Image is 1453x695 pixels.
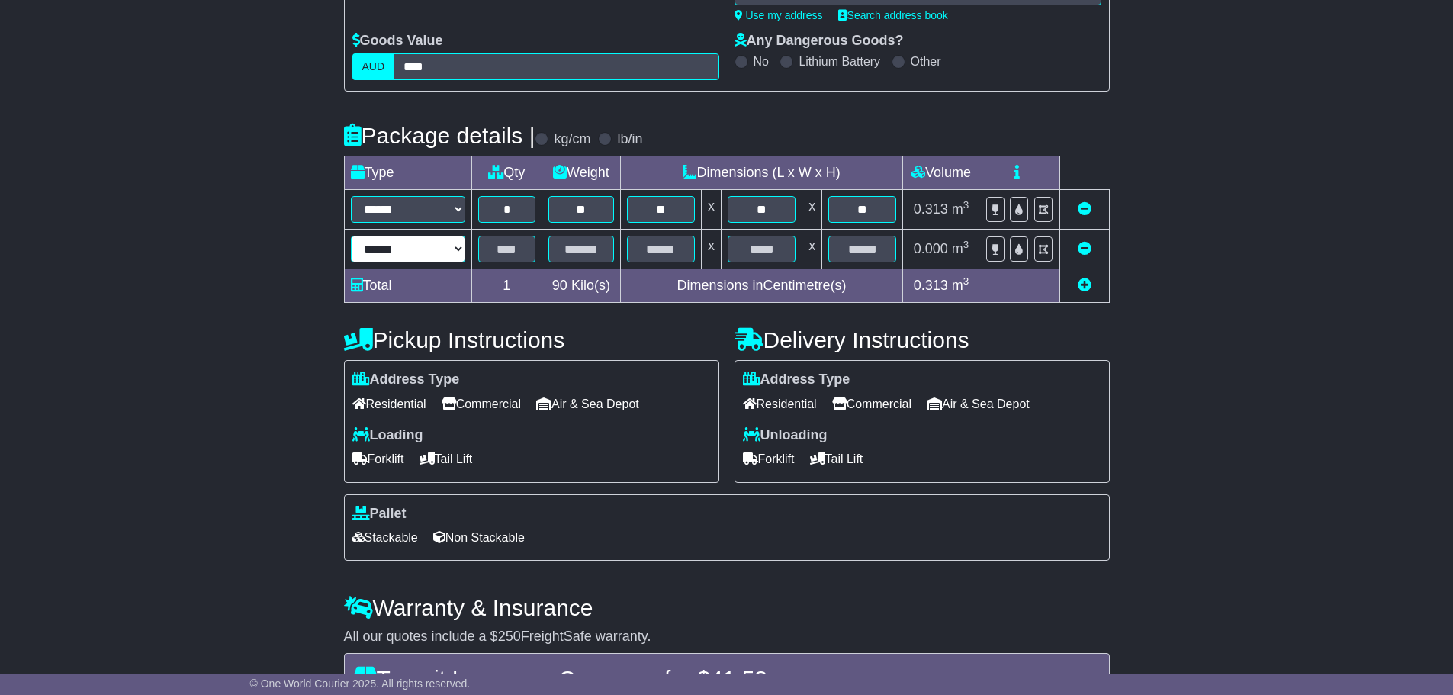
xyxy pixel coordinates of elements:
[1078,201,1091,217] a: Remove this item
[754,54,769,69] label: No
[433,526,525,549] span: Non Stackable
[735,9,823,21] a: Use my address
[701,190,721,230] td: x
[542,269,621,303] td: Kilo(s)
[952,241,969,256] span: m
[250,677,471,690] span: © One World Courier 2025. All rights reserved.
[498,629,521,644] span: 250
[701,230,721,269] td: x
[620,269,903,303] td: Dimensions in Centimetre(s)
[911,54,941,69] label: Other
[344,123,535,148] h4: Package details |
[903,156,979,190] td: Volume
[743,392,817,416] span: Residential
[914,201,948,217] span: 0.313
[743,427,828,444] label: Unloading
[552,278,567,293] span: 90
[344,156,471,190] td: Type
[963,275,969,287] sup: 3
[914,278,948,293] span: 0.313
[735,33,904,50] label: Any Dangerous Goods?
[354,666,1100,691] h4: Transit Insurance Coverage for $
[952,201,969,217] span: m
[963,199,969,211] sup: 3
[471,269,542,303] td: 1
[352,392,426,416] span: Residential
[1078,278,1091,293] a: Add new item
[802,190,822,230] td: x
[344,629,1110,645] div: All our quotes include a $ FreightSafe warranty.
[927,392,1030,416] span: Air & Sea Depot
[344,269,471,303] td: Total
[802,230,822,269] td: x
[952,278,969,293] span: m
[542,156,621,190] td: Weight
[420,447,473,471] span: Tail Lift
[471,156,542,190] td: Qty
[620,156,903,190] td: Dimensions (L x W x H)
[810,447,863,471] span: Tail Lift
[344,327,719,352] h4: Pickup Instructions
[442,392,521,416] span: Commercial
[352,372,460,388] label: Address Type
[352,427,423,444] label: Loading
[832,392,911,416] span: Commercial
[344,595,1110,620] h4: Warranty & Insurance
[352,447,404,471] span: Forklift
[352,506,407,523] label: Pallet
[735,327,1110,352] h4: Delivery Instructions
[838,9,948,21] a: Search address book
[799,54,880,69] label: Lithium Battery
[352,53,395,80] label: AUD
[963,239,969,250] sup: 3
[536,392,639,416] span: Air & Sea Depot
[352,33,443,50] label: Goods Value
[710,666,767,691] span: 41.53
[914,241,948,256] span: 0.000
[554,131,590,148] label: kg/cm
[743,447,795,471] span: Forklift
[352,526,418,549] span: Stackable
[743,372,850,388] label: Address Type
[617,131,642,148] label: lb/in
[1078,241,1091,256] a: Remove this item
